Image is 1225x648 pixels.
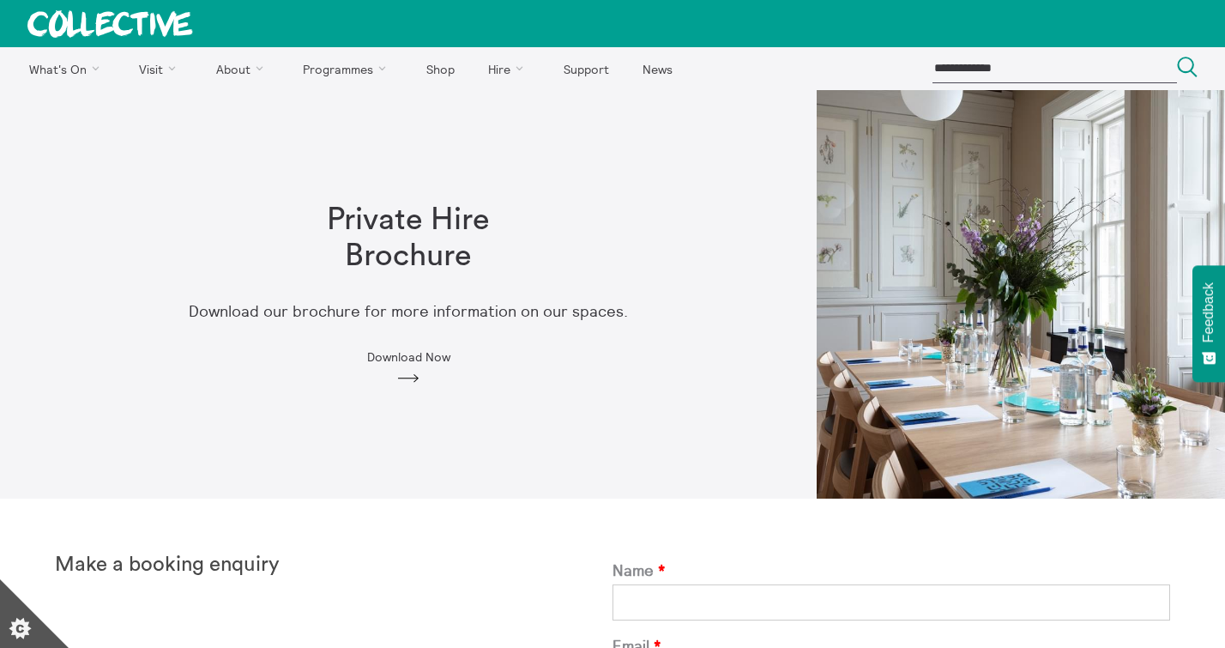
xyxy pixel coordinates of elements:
[1192,265,1225,382] button: Feedback - Show survey
[124,47,198,90] a: Visit
[1201,282,1216,342] span: Feedback
[288,47,408,90] a: Programmes
[367,350,450,364] span: Download Now
[548,47,624,90] a: Support
[55,554,280,575] strong: Make a booking enquiry
[299,203,518,274] h1: Private Hire Brochure
[411,47,469,90] a: Shop
[201,47,285,90] a: About
[612,562,1170,580] label: Name
[817,90,1225,499] img: Observatory Library Meeting Set Up 1
[627,47,687,90] a: News
[474,47,546,90] a: Hire
[14,47,121,90] a: What's On
[189,303,628,321] p: Download our brochure for more information on our spaces.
